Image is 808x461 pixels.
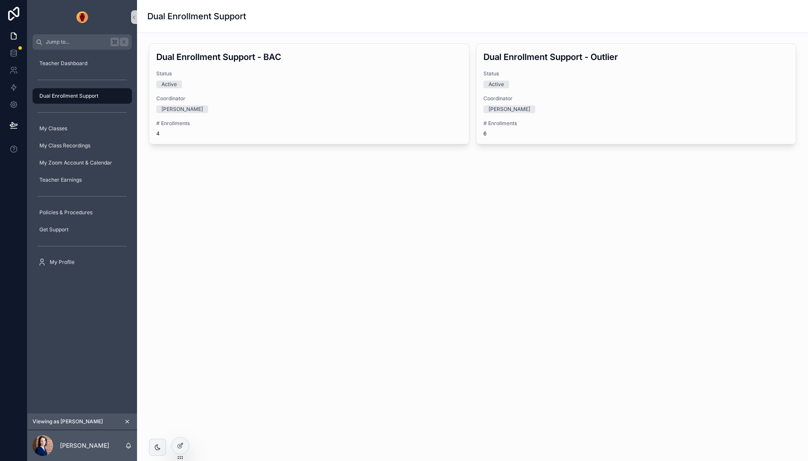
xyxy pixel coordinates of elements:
[156,95,462,102] span: Coordinator
[483,95,789,102] span: Coordinator
[156,51,462,63] h3: Dual Enrollment Support - BAC
[147,10,246,22] h1: Dual Enrollment Support
[33,155,132,171] a: My Zoom Account & Calendar
[33,88,132,104] a: Dual Enrollment Support
[33,205,132,220] a: Policies & Procedures
[483,51,789,63] h3: Dual Enrollment Support - Outlier
[33,222,132,237] a: Get Support
[75,10,89,24] img: App logo
[33,56,132,71] a: Teacher Dashboard
[39,159,112,166] span: My Zoom Account & Calendar
[39,60,87,67] span: Teacher Dashboard
[39,125,67,132] span: My Classes
[156,70,462,77] span: Status
[33,34,132,50] button: Jump to...K
[476,43,796,144] a: Dual Enrollment Support - OutlierStatusActiveCoordinator[PERSON_NAME]# Enrollments6
[33,418,103,425] span: Viewing as [PERSON_NAME]
[46,39,107,45] span: Jump to...
[60,441,109,450] p: [PERSON_NAME]
[483,70,789,77] span: Status
[33,254,132,270] a: My Profile
[121,39,128,45] span: K
[33,121,132,136] a: My Classes
[489,81,504,88] div: Active
[149,43,469,144] a: Dual Enrollment Support - BACStatusActiveCoordinator[PERSON_NAME]# Enrollments4
[39,177,82,183] span: Teacher Earnings
[489,105,530,113] div: [PERSON_NAME]
[483,120,789,127] span: # Enrollments
[50,259,75,266] span: My Profile
[161,81,177,88] div: Active
[39,226,69,233] span: Get Support
[483,130,789,137] span: 6
[156,120,462,127] span: # Enrollments
[39,142,90,149] span: My Class Recordings
[39,209,92,216] span: Policies & Procedures
[39,93,98,99] span: Dual Enrollment Support
[33,138,132,153] a: My Class Recordings
[161,105,203,113] div: [PERSON_NAME]
[33,172,132,188] a: Teacher Earnings
[27,50,137,281] div: scrollable content
[156,130,462,137] span: 4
